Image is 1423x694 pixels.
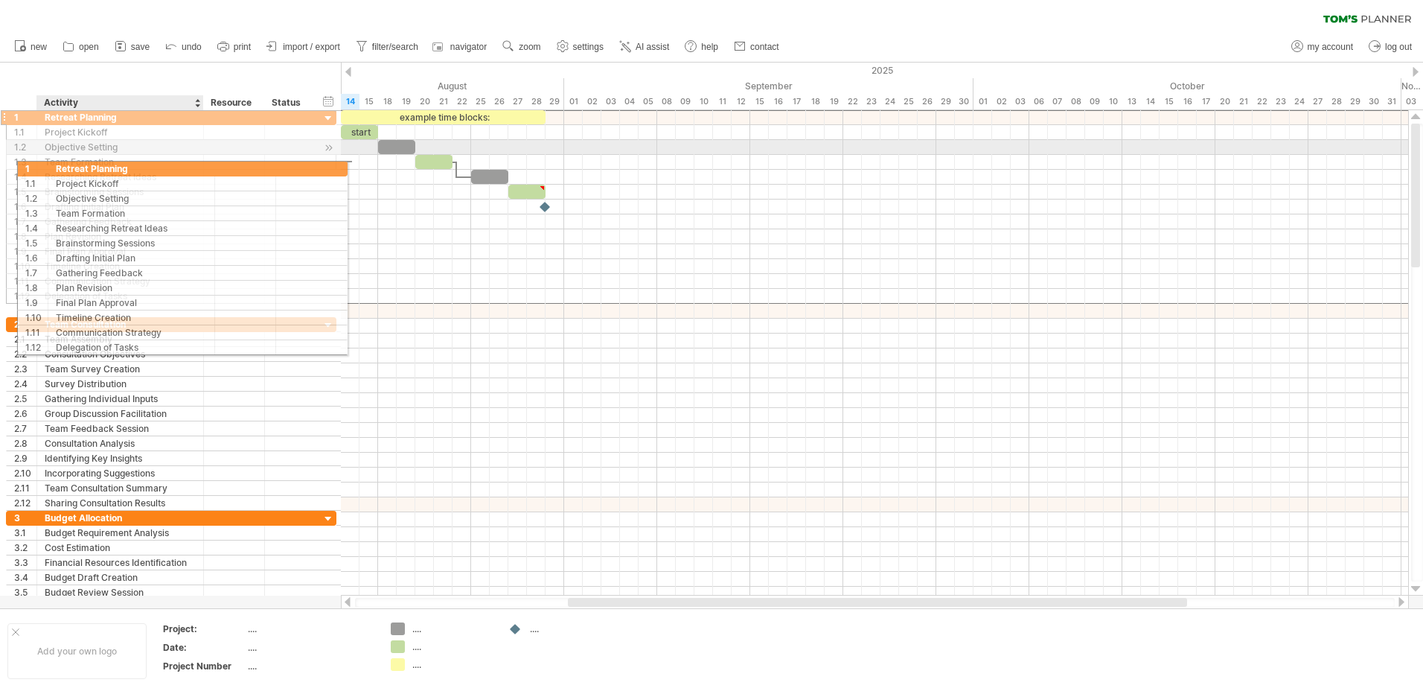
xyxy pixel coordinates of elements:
[14,362,36,376] div: 2.3
[415,94,434,109] div: Wednesday, 20 August 2025
[471,94,490,109] div: Monday, 25 August 2025
[750,42,779,52] span: contact
[45,407,196,421] div: Group Discussion Facilitation
[14,526,36,540] div: 3.1
[14,332,36,346] div: 2.1
[10,37,51,57] a: new
[862,94,880,109] div: Tuesday, 23 September 2025
[732,94,750,109] div: Friday, 12 September 2025
[450,42,487,52] span: navigator
[234,42,251,52] span: print
[45,570,196,585] div: Budget Draft Creation
[553,37,608,57] a: settings
[45,362,196,376] div: Team Survey Creation
[283,42,340,52] span: import / export
[1234,94,1253,109] div: Tuesday, 21 October 2025
[59,37,103,57] a: open
[730,37,784,57] a: contact
[639,94,657,109] div: Friday, 5 September 2025
[14,244,36,258] div: 1.9
[263,37,345,57] a: import / export
[45,289,196,303] div: Delegation of Tasks
[14,259,36,273] div: 1.10
[272,95,304,110] div: Status
[701,42,718,52] span: help
[973,94,992,109] div: Wednesday, 1 October 2025
[14,570,36,585] div: 3.4
[1011,94,1029,109] div: Friday, 3 October 2025
[45,496,196,510] div: Sharing Consultation Results
[1160,94,1178,109] div: Wednesday, 15 October 2025
[1067,94,1085,109] div: Wednesday, 8 October 2025
[45,347,196,361] div: Consultation Objectives
[14,110,36,124] div: 1
[7,623,147,679] div: Add your own logo
[1327,94,1346,109] div: Tuesday, 28 October 2025
[131,42,150,52] span: save
[1385,42,1412,52] span: log out
[519,42,540,52] span: zoom
[1401,94,1420,109] div: Monday, 3 November 2025
[601,94,620,109] div: Wednesday, 3 September 2025
[1085,94,1104,109] div: Thursday, 9 October 2025
[45,511,196,525] div: Budget Allocation
[45,332,196,346] div: Team Assembly
[657,94,676,109] div: Monday, 8 September 2025
[499,37,545,57] a: zoom
[45,110,196,124] div: Retreat Planning
[162,37,206,57] a: undo
[1288,37,1358,57] a: my account
[880,94,899,109] div: Wednesday, 24 September 2025
[453,94,471,109] div: Friday, 22 August 2025
[163,641,245,654] div: Date:
[530,623,611,635] div: ....
[45,585,196,599] div: Budget Review Session
[45,451,196,465] div: Identifying Key Insights
[359,94,378,109] div: Friday, 15 August 2025
[1048,94,1067,109] div: Tuesday, 7 October 2025
[14,377,36,391] div: 2.4
[508,94,527,109] div: Wednesday, 27 August 2025
[45,259,196,273] div: Timeline Creation
[45,155,196,169] div: Team Formation
[14,170,36,184] div: 1.4
[45,541,196,555] div: Cost Estimation
[45,229,196,243] div: Plan Revision
[14,185,36,199] div: 1.5
[546,94,564,109] div: Friday, 29 August 2025
[14,555,36,570] div: 3.3
[1141,94,1160,109] div: Tuesday, 14 October 2025
[248,641,373,654] div: ....
[44,95,195,110] div: Activity
[412,658,493,671] div: ....
[676,94,694,109] div: Tuesday, 9 September 2025
[564,94,583,109] div: Monday, 1 September 2025
[163,660,245,672] div: Project Number
[620,94,639,109] div: Thursday, 4 September 2025
[14,407,36,421] div: 2.6
[992,94,1011,109] div: Thursday, 2 October 2025
[434,94,453,109] div: Thursday, 21 August 2025
[14,481,36,495] div: 2.11
[14,214,36,229] div: 1.7
[372,42,418,52] span: filter/search
[412,640,493,653] div: ....
[1308,42,1353,52] span: my account
[14,289,36,303] div: 1.12
[45,274,196,288] div: Communication Strategy
[694,94,713,109] div: Wednesday, 10 September 2025
[14,155,36,169] div: 1.3
[248,660,373,672] div: ....
[1308,94,1327,109] div: Monday, 27 October 2025
[352,37,423,57] a: filter/search
[341,125,378,139] div: start
[45,392,196,406] div: Gathering Individual Inputs
[14,274,36,288] div: 1.11
[936,94,955,109] div: Monday, 29 September 2025
[1029,94,1048,109] div: Monday, 6 October 2025
[1365,37,1416,57] a: log out
[341,110,546,124] div: example time blocks:
[14,511,36,525] div: 3
[1197,94,1215,109] div: Friday, 17 October 2025
[899,94,918,109] div: Thursday, 25 September 2025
